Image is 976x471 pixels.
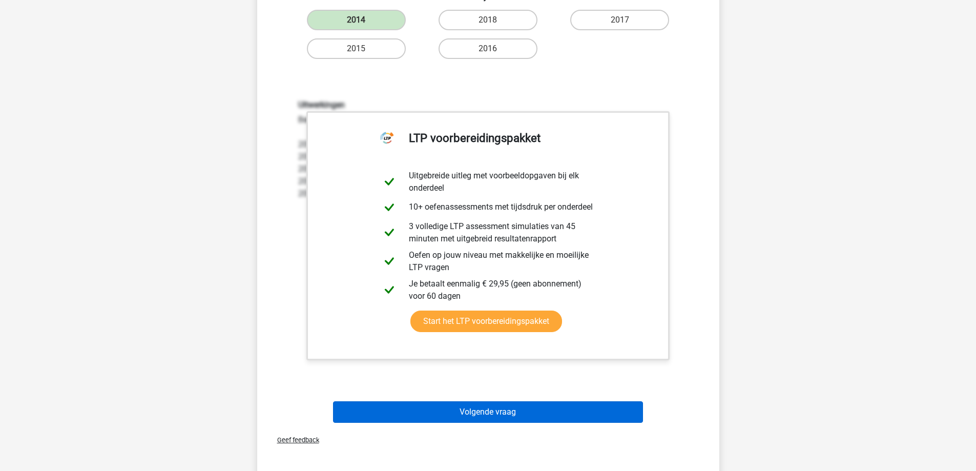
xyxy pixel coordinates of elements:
[570,10,669,30] label: 2017
[307,38,406,59] label: 2015
[298,100,678,110] h6: Uitwerkingen
[290,100,686,200] div: Bereken het percentage voor elk jaar: 2014: 78.3/(23.2+78.3+12.2+24.0)=57% 2015: 74.8/(21.7+74.8+...
[410,311,562,332] a: Start het LTP voorbereidingspakket
[333,401,643,423] button: Volgende vraag
[439,38,537,59] label: 2016
[307,10,406,30] label: 2014
[439,10,537,30] label: 2018
[269,436,319,444] span: Geef feedback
